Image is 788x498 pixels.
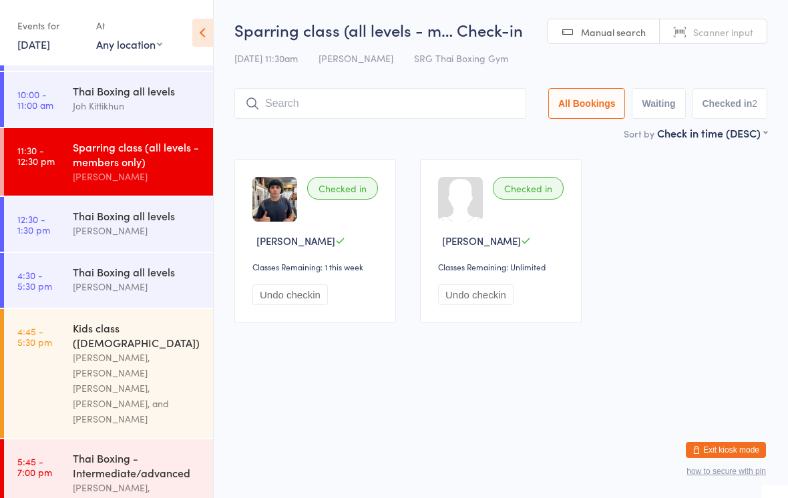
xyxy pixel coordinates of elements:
button: Checked in2 [693,88,768,119]
a: 11:30 -12:30 pmSparring class (all levels - members only)[PERSON_NAME] [4,128,213,196]
div: Thai Boxing all levels [73,264,202,279]
a: 12:30 -1:30 pmThai Boxing all levels[PERSON_NAME] [4,197,213,252]
span: [PERSON_NAME] [319,51,393,65]
a: 10:00 -11:00 amThai Boxing all levelsJoh Kittikhun [4,72,213,127]
button: how to secure with pin [686,467,766,476]
input: Search [234,88,526,119]
div: Check in time (DESC) [657,126,767,140]
div: [PERSON_NAME] [73,169,202,184]
a: [DATE] [17,37,50,51]
div: Kids class ([DEMOGRAPHIC_DATA]) [73,320,202,350]
time: 4:45 - 5:30 pm [17,326,52,347]
span: Manual search [581,25,646,39]
div: Any location [96,37,162,51]
button: Waiting [632,88,685,119]
div: Classes Remaining: Unlimited [438,261,568,272]
div: Joh Kittikhun [73,98,202,113]
time: 11:30 - 12:30 pm [17,145,55,166]
time: 10:00 - 11:00 am [17,89,53,110]
a: 4:30 -5:30 pmThai Boxing all levels[PERSON_NAME] [4,253,213,308]
button: All Bookings [548,88,626,119]
button: Undo checkin [438,284,514,305]
span: Scanner input [693,25,753,39]
img: image1723537701.png [252,177,297,222]
div: Thai Boxing - Intermediate/advanced [73,451,202,480]
div: [PERSON_NAME] [73,223,202,238]
time: 5:45 - 7:00 pm [17,456,52,477]
time: 4:30 - 5:30 pm [17,270,52,291]
div: At [96,15,162,37]
div: Checked in [493,177,564,200]
div: [PERSON_NAME] [73,279,202,294]
span: [DATE] 11:30am [234,51,298,65]
button: Exit kiosk mode [686,442,766,458]
time: 12:30 - 1:30 pm [17,214,50,235]
div: Thai Boxing all levels [73,208,202,223]
div: Classes Remaining: 1 this week [252,261,382,272]
div: [PERSON_NAME], [PERSON_NAME] [PERSON_NAME], [PERSON_NAME], and [PERSON_NAME] [73,350,202,427]
span: SRG Thai Boxing Gym [414,51,508,65]
div: Checked in [307,177,378,200]
a: 4:45 -5:30 pmKids class ([DEMOGRAPHIC_DATA])[PERSON_NAME], [PERSON_NAME] [PERSON_NAME], [PERSON_N... [4,309,213,438]
div: 2 [752,98,757,109]
div: Events for [17,15,83,37]
button: Undo checkin [252,284,328,305]
div: Thai Boxing all levels [73,83,202,98]
div: Sparring class (all levels - members only) [73,140,202,169]
h2: Sparring class (all levels - m… Check-in [234,19,767,41]
span: [PERSON_NAME] [442,234,521,248]
label: Sort by [624,127,654,140]
span: [PERSON_NAME] [256,234,335,248]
